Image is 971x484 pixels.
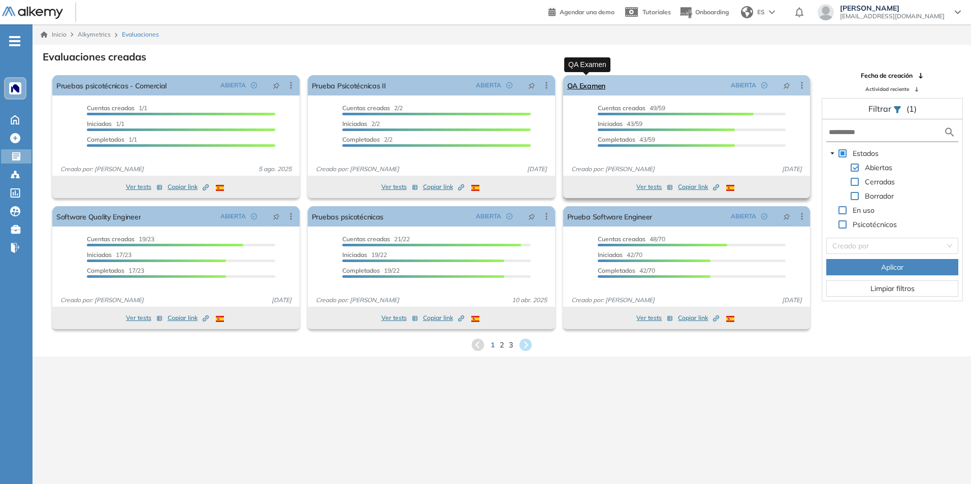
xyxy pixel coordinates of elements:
[381,312,418,324] button: Ver tests
[56,75,167,95] a: Pruebas psicotécnicas - Comercial
[87,235,135,243] span: Cuentas creadas
[509,340,513,350] span: 3
[863,176,897,188] span: Cerradas
[342,235,410,243] span: 21/22
[678,182,719,191] span: Copiar link
[840,4,945,12] span: [PERSON_NAME]
[168,181,209,193] button: Copiar link
[87,120,112,127] span: Iniciadas
[870,283,915,294] span: Limpiar filtros
[216,316,224,322] img: ESP
[726,185,734,191] img: ESP
[41,30,67,39] a: Inicio
[567,206,653,227] a: Prueba Software Engineer
[381,181,418,193] button: Ver tests
[598,267,635,274] span: Completados
[168,312,209,324] button: Copiar link
[342,120,367,127] span: Iniciadas
[87,267,144,274] span: 17/23
[273,212,280,220] span: pushpin
[865,85,909,93] span: Actividad reciente
[87,104,135,112] span: Cuentas creadas
[778,296,806,305] span: [DATE]
[342,120,380,127] span: 2/2
[56,206,141,227] a: Software Quality Engineer
[678,181,719,193] button: Copiar link
[741,6,753,18] img: world
[87,235,154,243] span: 19/23
[769,10,775,14] img: arrow
[491,340,495,350] span: 1
[87,251,132,259] span: 17/23
[598,120,642,127] span: 43/59
[783,212,790,220] span: pushpin
[598,267,655,274] span: 42/70
[312,206,383,227] a: Pruebas psicotécnicas
[840,12,945,20] span: [EMAIL_ADDRESS][DOMAIN_NAME]
[87,267,124,274] span: Completados
[265,77,287,93] button: pushpin
[528,81,535,89] span: pushpin
[865,191,894,201] span: Borrador
[168,182,209,191] span: Copiar link
[853,206,875,215] span: En uso
[126,312,163,324] button: Ver tests
[778,165,806,174] span: [DATE]
[78,30,111,38] span: Alkymetrics
[342,251,387,259] span: 19/22
[523,165,551,174] span: [DATE]
[761,213,767,219] span: check-circle
[254,165,296,174] span: 5 ago. 2025
[312,165,403,174] span: Creado por: [PERSON_NAME]
[598,104,645,112] span: Cuentas creadas
[342,136,393,143] span: 2/2
[726,316,734,322] img: ESP
[678,313,719,322] span: Copiar link
[783,81,790,89] span: pushpin
[907,103,917,115] span: (1)
[268,296,296,305] span: [DATE]
[851,204,877,216] span: En uso
[342,104,390,112] span: Cuentas creadas
[598,235,645,243] span: Cuentas creadas
[528,212,535,220] span: pushpin
[863,162,894,174] span: Abiertas
[122,30,159,39] span: Evaluaciones
[56,165,148,174] span: Creado por: [PERSON_NAME]
[273,81,280,89] span: pushpin
[678,312,719,324] button: Copiar link
[312,296,403,305] span: Creado por: [PERSON_NAME]
[506,82,512,88] span: check-circle
[775,208,798,224] button: pushpin
[868,104,893,114] span: Filtrar
[500,340,504,350] span: 2
[87,251,112,259] span: Iniciadas
[598,251,642,259] span: 42/70
[679,2,729,23] button: Onboarding
[220,81,246,90] span: ABIERTA
[87,120,124,127] span: 1/1
[87,136,124,143] span: Completados
[251,213,257,219] span: check-circle
[342,104,403,112] span: 2/2
[636,312,673,324] button: Ver tests
[423,181,464,193] button: Copiar link
[471,316,479,322] img: ESP
[342,251,367,259] span: Iniciadas
[168,313,209,322] span: Copiar link
[826,259,958,275] button: Aplicar
[853,149,879,158] span: Estados
[508,296,551,305] span: 10 abr. 2025
[567,75,606,95] a: QA Examen
[2,7,63,19] img: Logo
[775,77,798,93] button: pushpin
[265,208,287,224] button: pushpin
[567,165,659,174] span: Creado por: [PERSON_NAME]
[560,8,614,16] span: Agendar una demo
[851,218,899,231] span: Psicotécnicos
[87,104,147,112] span: 1/1
[521,77,543,93] button: pushpin
[87,136,137,143] span: 1/1
[695,8,729,16] span: Onboarding
[761,82,767,88] span: check-circle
